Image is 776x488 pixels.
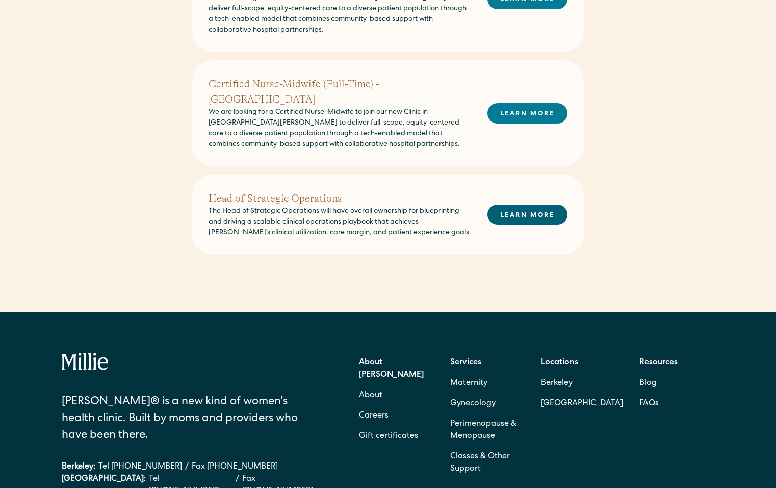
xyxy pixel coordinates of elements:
a: About [359,385,382,406]
div: / [185,461,189,473]
a: Fax [PHONE_NUMBER] [192,461,278,473]
a: Tel [PHONE_NUMBER] [98,461,182,473]
a: Classes & Other Support [450,447,525,479]
a: Blog [639,373,657,394]
strong: Locations [541,359,578,367]
a: Careers [359,406,389,426]
a: Gift certificates [359,426,418,447]
a: Berkeley [541,373,623,394]
a: Maternity [450,373,487,394]
a: LEARN MORE [487,205,567,225]
strong: Services [450,359,481,367]
strong: Resources [639,359,678,367]
a: LEARN MORE [487,103,567,123]
div: Berkeley: [62,461,95,473]
h2: Certified Nurse-Midwife (Full-Time) - [GEOGRAPHIC_DATA] [209,77,471,107]
a: FAQs [639,394,659,414]
p: We are looking for a Certified Nurse-Midwife to join our new Clinic in [GEOGRAPHIC_DATA][PERSON_N... [209,107,471,150]
p: The Head of Strategic Operations will have overall ownership for blueprinting and driving a scala... [209,206,471,238]
a: Perimenopause & Menopause [450,414,525,447]
div: [PERSON_NAME]® is a new kind of women's health clinic. Built by moms and providers who have been ... [62,394,302,445]
a: Gynecology [450,394,496,414]
strong: About [PERSON_NAME] [359,359,424,379]
h2: Head of Strategic Operations [209,191,471,206]
a: [GEOGRAPHIC_DATA] [541,394,623,414]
